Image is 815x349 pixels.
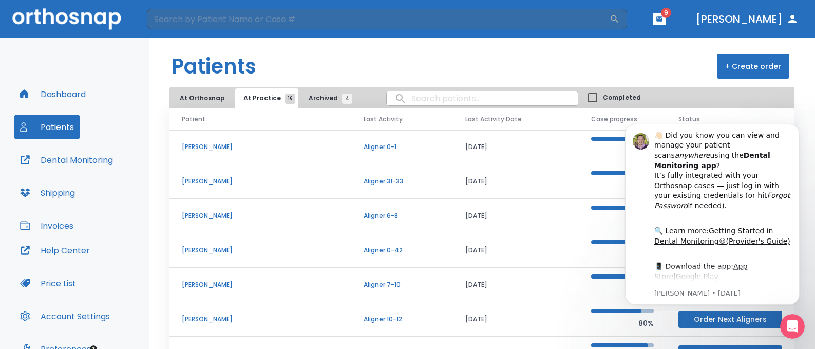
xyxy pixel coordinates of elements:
[591,283,654,295] p: 67%
[182,142,339,152] p: [PERSON_NAME]
[45,148,138,166] a: App Store
[172,88,233,108] button: At Orthosnap
[465,115,522,124] span: Last Activity Date
[14,213,80,238] button: Invoices
[591,214,654,226] p: 67%
[182,280,339,289] p: [PERSON_NAME]
[692,10,803,28] button: [PERSON_NAME]
[591,317,654,329] p: 80%
[14,271,82,296] button: Price List
[603,93,641,102] span: Completed
[182,115,205,124] span: Patient
[364,280,441,289] p: Aligner 7-10
[678,311,782,328] button: Order Next Aligners
[453,233,579,268] td: [DATE]
[453,130,579,164] td: [DATE]
[172,51,256,82] h1: Patients
[182,315,339,324] p: [PERSON_NAME]
[364,315,441,324] p: Aligner 10-12
[453,268,579,302] td: [DATE]
[309,94,347,103] span: Archived
[182,246,339,255] p: [PERSON_NAME]
[14,115,80,139] button: Patients
[45,147,182,197] div: 📱 Download the app: | ​ Let us know if you need help getting started!
[453,199,579,233] td: [DATE]
[661,8,671,18] span: 9
[66,158,109,166] a: Google Play
[780,314,805,339] iframe: Intercom live chat
[387,88,578,108] input: search
[14,238,96,263] button: Help Center
[591,179,654,192] p: 75%
[364,246,441,255] p: Aligner 0-42
[14,148,119,172] button: Dental Monitoring
[591,115,637,124] span: Case progress
[12,8,121,29] img: Orthosnap
[364,142,441,152] p: Aligner 0-1
[182,177,339,186] p: [PERSON_NAME]
[591,145,654,157] p: 100%
[172,88,357,108] div: tabs
[182,211,339,221] p: [PERSON_NAME]
[717,54,789,79] button: + Create order
[285,94,295,104] span: 16
[364,211,441,221] p: Aligner 6-8
[243,94,290,103] span: At Practice
[610,115,815,311] iframe: Intercom notifications message
[364,177,441,186] p: Aligner 31-33
[342,94,352,104] span: 4
[14,82,92,106] button: Dashboard
[591,248,654,261] p: 100%
[14,180,81,205] button: Shipping
[364,115,403,124] span: Last Activity
[147,9,610,29] input: Search by Patient Name or Case #
[453,302,579,337] td: [DATE]
[14,304,116,328] button: Account Settings
[45,174,182,183] p: Message from Michael, sent 6w ago
[453,164,579,199] td: [DATE]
